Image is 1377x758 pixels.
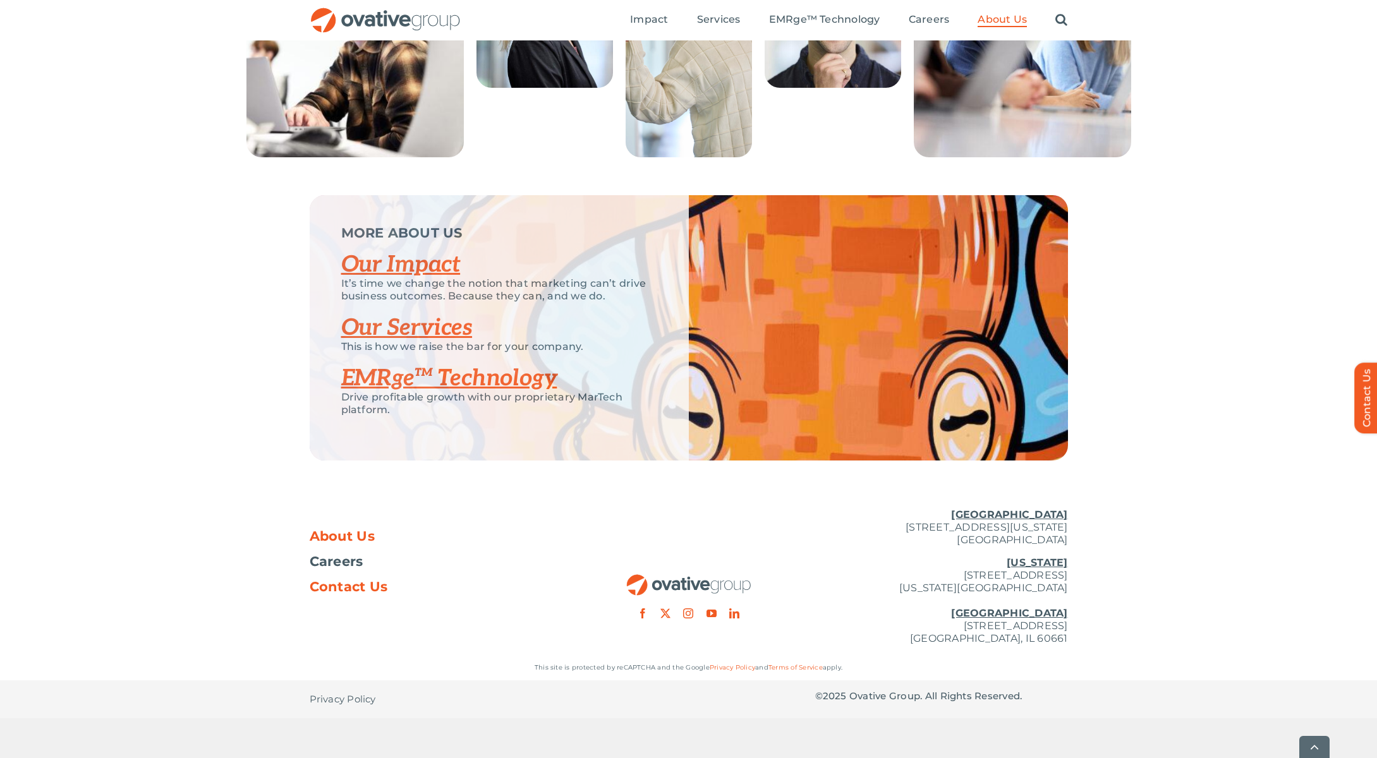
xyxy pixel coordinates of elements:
a: Careers [909,13,950,27]
a: OG_Full_horizontal_RGB [626,573,752,585]
p: This is how we raise the bar for your company. [341,340,657,353]
a: Privacy Policy [310,680,376,718]
a: youtube [707,608,717,618]
p: MORE ABOUT US [341,227,657,239]
p: Drive profitable growth with our proprietary MarTech platform. [341,391,657,416]
a: EMRge™ Technology [341,364,557,392]
u: [GEOGRAPHIC_DATA] [951,508,1067,520]
a: Impact [630,13,668,27]
span: About Us [310,530,375,543]
p: [STREET_ADDRESS][US_STATE] [GEOGRAPHIC_DATA] [815,508,1068,546]
p: [STREET_ADDRESS] [US_STATE][GEOGRAPHIC_DATA] [STREET_ADDRESS] [GEOGRAPHIC_DATA], IL 60661 [815,556,1068,645]
a: Contact Us [310,581,562,593]
nav: Footer Menu [310,530,562,593]
span: Services [697,13,741,26]
span: Impact [630,13,668,26]
span: EMRge™ Technology [769,13,880,26]
span: About Us [978,13,1027,26]
a: About Us [310,530,562,543]
a: facebook [638,608,648,618]
a: Services [697,13,741,27]
span: 2025 [823,690,847,702]
u: [GEOGRAPHIC_DATA] [951,607,1067,619]
a: Our Impact [341,251,461,279]
nav: Footer - Privacy Policy [310,680,562,718]
a: twitter [660,608,670,618]
u: [US_STATE] [1007,556,1067,568]
a: About Us [978,13,1027,27]
span: Privacy Policy [310,693,376,706]
p: © Ovative Group. All Rights Reserved. [815,690,1068,702]
a: Search [1055,13,1067,27]
a: Terms of Service [768,663,823,671]
span: Contact Us [310,581,388,593]
span: Careers [909,13,950,26]
a: Careers [310,555,562,568]
a: linkedin [729,608,739,618]
a: instagram [683,608,693,618]
p: This site is protected by reCAPTCHA and the Google and apply. [310,661,1068,674]
span: Careers [310,555,363,568]
a: Privacy Policy [710,663,755,671]
a: Our Services [341,314,473,342]
p: It’s time we change the notion that marketing can’t drive business outcomes. Because they can, an... [341,277,657,303]
a: OG_Full_horizontal_RGB [310,6,461,18]
a: EMRge™ Technology [769,13,880,27]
